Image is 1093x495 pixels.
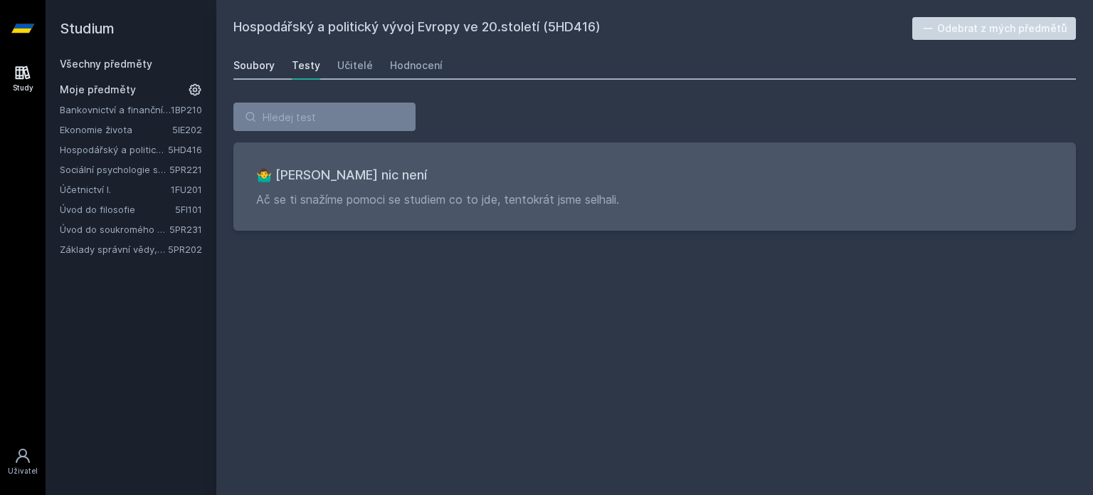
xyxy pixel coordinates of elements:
[60,142,168,157] a: Hospodářský a politický vývoj Evropy ve 20.století
[60,123,172,137] a: Ekonomie života
[171,184,202,195] a: 1FU201
[233,17,912,40] h2: Hospodářský a politický vývoj Evropy ve 20.století (5HD416)
[256,191,1053,208] p: Ač se ti snažíme pomoci se studiem co to jde, tentokrát jsme selhali.
[292,58,320,73] div: Testy
[337,51,373,80] a: Učitelé
[60,83,136,97] span: Moje předměty
[233,58,275,73] div: Soubory
[60,182,171,197] a: Účetnictví I.
[337,58,373,73] div: Učitelé
[390,58,443,73] div: Hodnocení
[912,17,1077,40] button: Odebrat z mých předmětů
[233,51,275,80] a: Soubory
[3,57,43,100] a: Study
[60,162,169,177] a: Sociální psychologie správy
[168,244,202,255] a: 5PR202
[390,51,443,80] a: Hodnocení
[60,202,175,217] a: Úvod do filosofie
[172,124,202,135] a: 5IE202
[175,204,202,215] a: 5FI101
[60,242,168,256] a: Základy správní vědy,správního práva a organizace veř.správy
[60,58,152,70] a: Všechny předměty
[256,165,1053,185] h3: 🤷‍♂️ [PERSON_NAME] nic není
[169,224,202,235] a: 5PR231
[13,83,33,93] div: Study
[169,164,202,175] a: 5PR221
[60,103,171,117] a: Bankovnictví a finanční instituce
[8,466,38,476] div: Uživatel
[292,51,320,80] a: Testy
[171,104,202,115] a: 1BP210
[233,103,416,131] input: Hledej test
[3,440,43,484] a: Uživatel
[168,144,202,155] a: 5HD416
[60,222,169,236] a: Úvod do soukromého práva II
